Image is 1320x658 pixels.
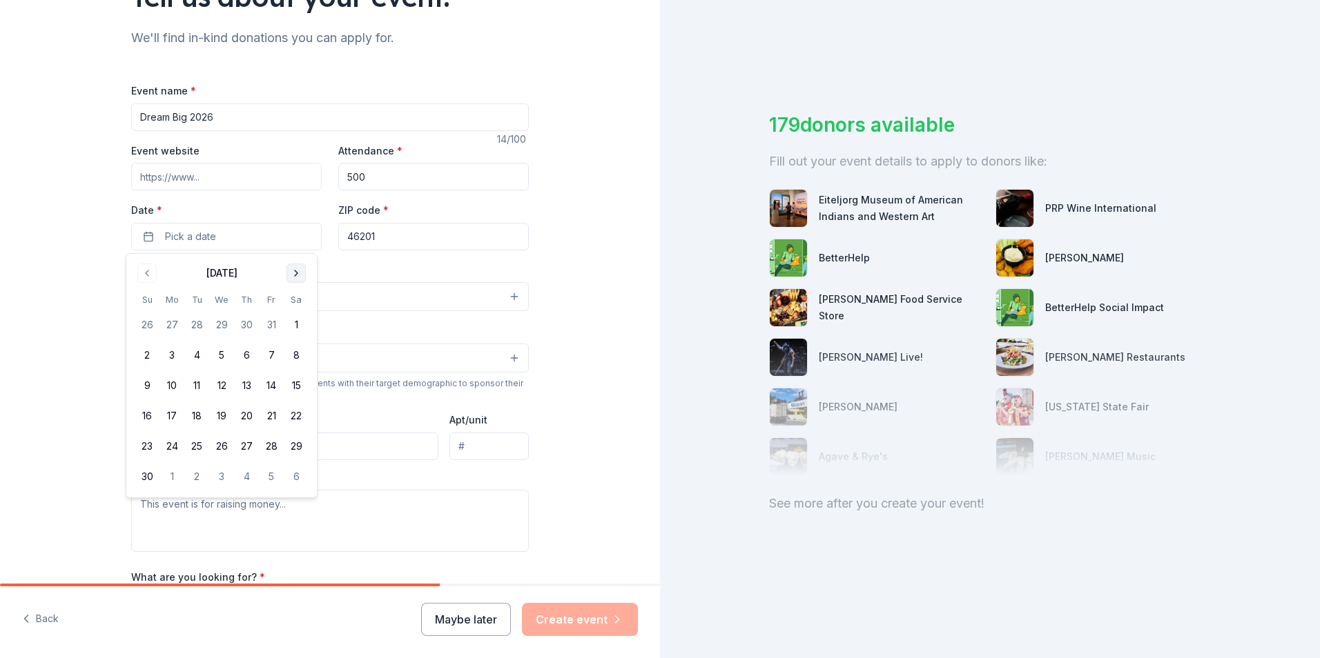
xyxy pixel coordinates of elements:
label: Event website [131,144,200,158]
div: PRP Wine International [1045,200,1156,217]
button: Go to previous month [137,263,157,283]
button: 29 [209,312,234,337]
span: Pick a date [165,228,216,245]
button: 15 [284,373,309,398]
div: [PERSON_NAME] Food Service Store [819,291,984,324]
th: Wednesday [209,292,234,307]
img: photo for PRP Wine International [996,190,1033,227]
div: 179 donors available [769,110,1211,139]
div: [PERSON_NAME] [1045,250,1124,266]
button: 2 [184,464,209,489]
button: 14 [259,373,284,398]
th: Sunday [135,292,159,307]
img: photo for Muldoon's [996,239,1033,277]
button: 25 [184,434,209,459]
th: Saturday [284,292,309,307]
input: 20 [338,163,529,190]
th: Thursday [234,292,259,307]
button: 27 [159,312,184,337]
button: 12 [209,373,234,398]
button: 18 [184,403,209,428]
button: Select [131,343,529,372]
label: What are you looking for? [131,570,265,584]
button: 26 [209,434,234,459]
button: 10 [159,373,184,398]
button: 2 [135,343,159,368]
button: 6 [234,343,259,368]
button: 19 [209,403,234,428]
button: 20 [234,403,259,428]
img: photo for Eiteljorg Museum of American Indians and Western Art [770,190,807,227]
button: 24 [159,434,184,459]
button: 9 [135,373,159,398]
button: 31 [259,312,284,337]
button: 30 [234,312,259,337]
button: 28 [259,434,284,459]
label: Event name [131,84,196,98]
button: 3 [159,343,184,368]
th: Tuesday [184,292,209,307]
button: Pick a date [131,223,322,250]
button: 30 [135,464,159,489]
button: 16 [135,403,159,428]
button: 21 [259,403,284,428]
button: 13 [234,373,259,398]
div: BetterHelp Social Impact [1045,299,1164,316]
button: 4 [234,464,259,489]
button: 11 [184,373,209,398]
label: ZIP code [338,203,389,217]
img: photo for Gordon Food Service Store [770,289,807,326]
img: photo for BetterHelp [770,239,807,277]
button: Back [22,605,59,634]
button: 6 [284,464,309,489]
button: 23 [135,434,159,459]
div: We use this information to help brands find events with their target demographic to sponsor their... [131,378,529,400]
button: 1 [159,464,184,489]
div: 14 /100 [497,131,529,148]
button: 8 [284,343,309,368]
button: 28 [184,312,209,337]
button: 29 [284,434,309,459]
div: We'll find in-kind donations you can apply for. [131,27,529,49]
div: BetterHelp [819,250,870,266]
div: [DATE] [206,265,237,281]
button: 3 [209,464,234,489]
input: Spring Fundraiser [131,103,529,131]
button: 26 [135,312,159,337]
input: # [449,432,529,460]
label: Attendance [338,144,402,158]
button: 7 [259,343,284,368]
label: Date [131,203,322,217]
div: Fill out your event details to apply to donors like: [769,150,1211,172]
input: https://www... [131,163,322,190]
img: photo for BetterHelp Social Impact [996,289,1033,326]
div: Eiteljorg Museum of American Indians and Western Art [819,192,984,225]
div: See more after you create your event! [769,492,1211,515]
button: 5 [209,343,234,368]
input: 12345 (U.S. only) [338,223,529,250]
button: Go to next month [287,263,306,283]
th: Monday [159,292,184,307]
button: 22 [284,403,309,428]
label: Apt/unit [449,413,487,427]
button: 5 [259,464,284,489]
button: 17 [159,403,184,428]
button: Maybe later [421,603,511,636]
th: Friday [259,292,284,307]
button: 1 [284,312,309,337]
button: 4 [184,343,209,368]
button: 27 [234,434,259,459]
button: Select [131,282,529,311]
